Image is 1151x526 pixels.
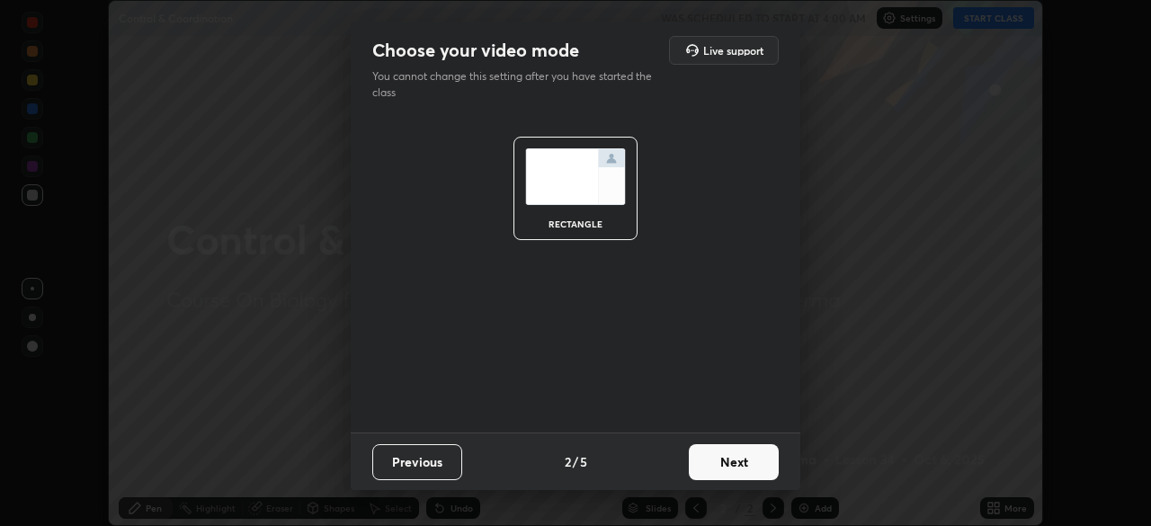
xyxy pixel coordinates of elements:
[703,45,763,56] h5: Live support
[689,444,779,480] button: Next
[580,452,587,471] h4: 5
[372,68,664,101] p: You cannot change this setting after you have started the class
[525,148,626,205] img: normalScreenIcon.ae25ed63.svg
[372,444,462,480] button: Previous
[573,452,578,471] h4: /
[372,39,579,62] h2: Choose your video mode
[540,219,611,228] div: rectangle
[565,452,571,471] h4: 2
